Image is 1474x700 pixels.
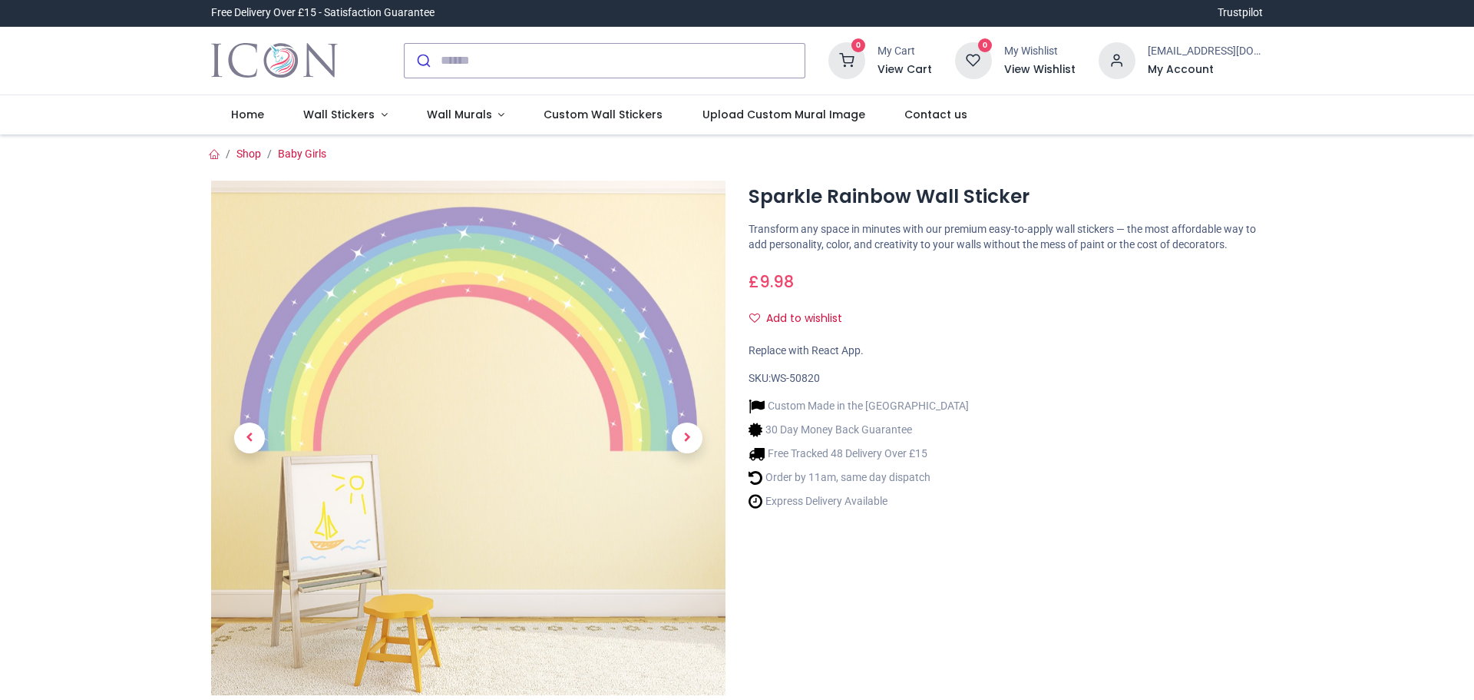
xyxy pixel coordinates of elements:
a: Trustpilot [1218,5,1263,21]
a: 0 [955,53,992,65]
div: My Wishlist [1004,44,1076,59]
a: Shop [236,148,261,160]
li: Express Delivery Available [749,493,969,509]
img: Sparkle Rainbow Wall Sticker [211,181,725,695]
span: 9.98 [759,270,794,293]
span: Wall Stickers [303,107,375,122]
li: Order by 11am, same day dispatch [749,469,969,486]
div: Replace with React App. [749,343,1263,359]
a: Wall Murals [407,95,524,135]
li: 30 Day Money Back Guarantee [749,422,969,438]
a: Previous [211,257,288,618]
a: 0 [828,53,865,65]
a: My Account [1148,62,1263,78]
p: Transform any space in minutes with our premium easy-to-apply wall stickers — the most affordable... [749,222,1263,252]
div: SKU: [749,371,1263,386]
a: View Wishlist [1004,62,1076,78]
span: Next [672,423,702,453]
span: Home [231,107,264,122]
a: Baby Girls [278,148,326,160]
span: Upload Custom Mural Image [702,107,865,122]
h1: Sparkle Rainbow Wall Sticker [749,184,1263,210]
button: Submit [405,44,441,78]
div: [EMAIL_ADDRESS][DOMAIN_NAME] [1148,44,1263,59]
a: Wall Stickers [283,95,407,135]
sup: 0 [978,38,993,53]
span: Previous [234,423,265,453]
span: Custom Wall Stickers [544,107,663,122]
i: Add to wishlist [749,313,760,323]
img: Icon Wall Stickers [211,39,338,82]
button: Add to wishlistAdd to wishlist [749,306,855,332]
li: Custom Made in the [GEOGRAPHIC_DATA] [749,398,969,414]
sup: 0 [851,38,866,53]
div: My Cart [877,44,932,59]
span: Contact us [904,107,967,122]
span: £ [749,270,794,293]
span: Wall Murals [427,107,492,122]
a: Logo of Icon Wall Stickers [211,39,338,82]
span: WS-50820 [771,372,820,384]
a: Next [649,257,725,618]
a: View Cart [877,62,932,78]
div: Free Delivery Over £15 - Satisfaction Guarantee [211,5,435,21]
li: Free Tracked 48 Delivery Over £15 [749,446,969,462]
